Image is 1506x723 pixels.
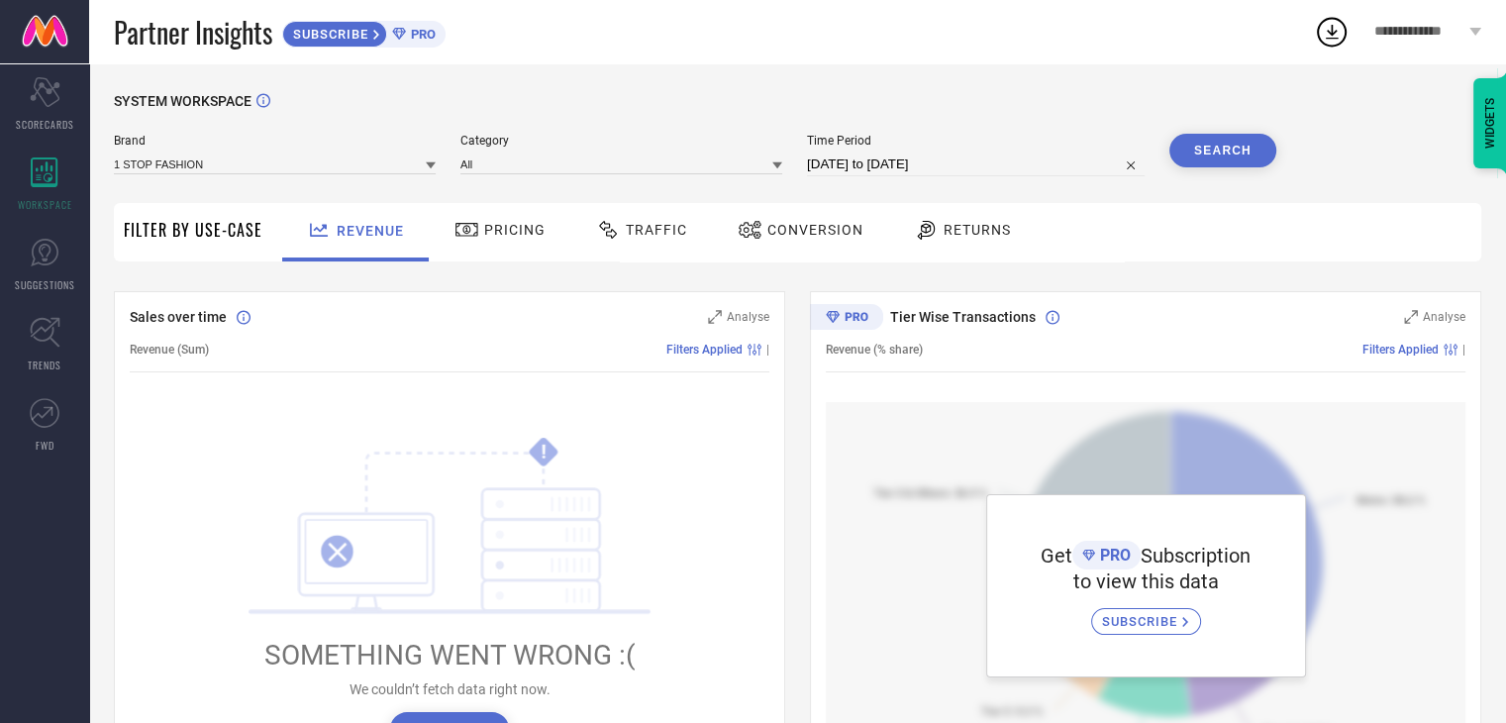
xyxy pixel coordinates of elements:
span: WORKSPACE [18,197,72,212]
span: We couldn’t fetch data right now. [350,681,551,697]
span: SCORECARDS [16,117,74,132]
span: Filter By Use-Case [124,218,262,242]
span: Brand [114,134,436,148]
span: Partner Insights [114,12,272,52]
span: Traffic [626,222,687,238]
svg: Zoom [708,310,722,324]
button: Search [1169,134,1276,167]
span: PRO [1095,546,1131,565]
span: Category [460,134,782,148]
span: Returns [944,222,1011,238]
a: SUBSCRIBE [1091,593,1201,635]
span: SOMETHING WENT WRONG :( [264,639,636,671]
span: SUBSCRIBE [283,27,373,42]
span: Filters Applied [666,343,743,357]
span: Revenue (% share) [826,343,923,357]
span: | [766,343,769,357]
span: SYSTEM WORKSPACE [114,93,251,109]
span: Subscription [1141,544,1251,568]
span: Get [1041,544,1072,568]
span: Revenue [337,223,404,239]
span: Sales over time [130,309,227,325]
div: Open download list [1314,14,1350,50]
span: PRO [406,27,436,42]
tspan: ! [542,441,547,464]
span: Time Period [807,134,1145,148]
span: Analyse [1423,310,1465,324]
span: FWD [36,438,54,453]
input: Select time period [807,153,1145,176]
span: | [1462,343,1465,357]
span: Analyse [727,310,769,324]
span: Conversion [767,222,863,238]
span: TRENDS [28,358,61,372]
span: Pricing [484,222,546,238]
span: Tier Wise Transactions [890,309,1036,325]
span: to view this data [1073,569,1219,593]
a: SUBSCRIBEPRO [282,16,446,48]
span: Revenue (Sum) [130,343,209,357]
span: SUGGESTIONS [15,277,75,292]
span: Filters Applied [1362,343,1439,357]
svg: Zoom [1404,310,1418,324]
div: Premium [810,304,883,334]
span: SUBSCRIBE [1102,614,1182,629]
